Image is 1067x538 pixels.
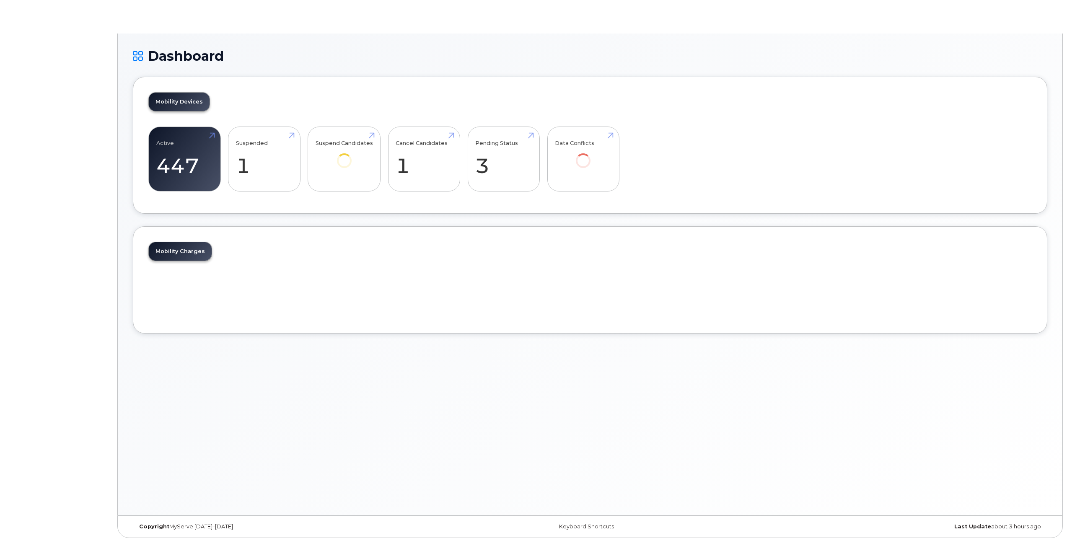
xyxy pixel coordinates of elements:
[555,132,611,180] a: Data Conflicts
[475,132,532,187] a: Pending Status 3
[559,523,614,530] a: Keyboard Shortcuts
[149,242,212,261] a: Mobility Charges
[743,523,1047,530] div: about 3 hours ago
[316,132,373,180] a: Suspend Candidates
[149,93,210,111] a: Mobility Devices
[396,132,452,187] a: Cancel Candidates 1
[954,523,991,530] strong: Last Update
[236,132,293,187] a: Suspended 1
[139,523,169,530] strong: Copyright
[133,49,1047,63] h1: Dashboard
[156,132,213,187] a: Active 447
[133,523,438,530] div: MyServe [DATE]–[DATE]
